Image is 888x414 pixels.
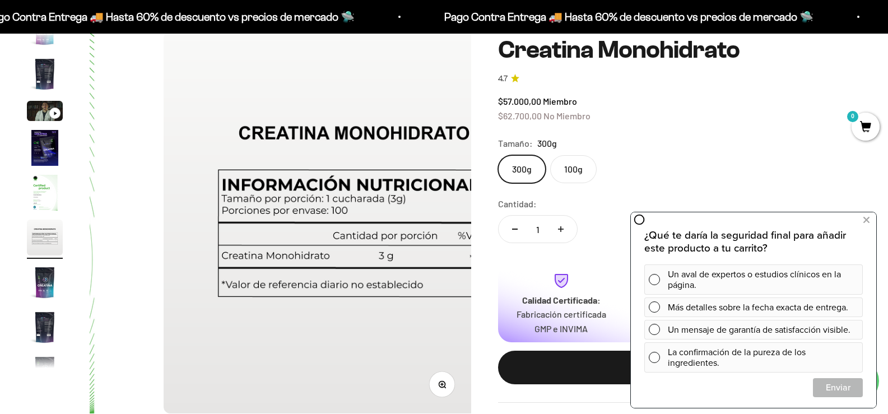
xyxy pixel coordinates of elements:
[27,130,63,169] button: Ir al artículo 4
[27,56,63,92] img: Creatina Monohidrato
[631,211,876,408] iframe: zigpoll-iframe
[27,264,63,300] img: Creatina Monohidrato
[522,294,601,305] strong: Calidad Certificada:
[543,96,577,106] span: Miembro
[27,175,63,211] img: Creatina Monohidrato
[27,354,63,390] img: Creatina Monohidrato
[27,101,63,124] button: Ir al artículo 3
[852,122,880,134] a: 0
[164,32,545,413] img: Creatina Monohidrato
[498,96,541,106] span: $57.000,00
[499,216,531,243] button: Reducir cantidad
[498,197,537,211] label: Cantidad:
[27,130,63,166] img: Creatina Monohidrato
[27,354,63,393] button: Ir al artículo 9
[629,307,729,336] p: Dosis clínicas para resultados máximos
[27,220,63,259] button: Ir al artículo 6
[498,136,533,151] legend: Tamaño:
[27,264,63,304] button: Ir al artículo 7
[543,110,591,120] span: No Miembro
[27,175,63,214] button: Ir al artículo 5
[846,110,859,123] mark: 0
[27,309,63,348] button: Ir al artículo 8
[498,72,508,85] span: 4.7
[498,351,861,384] button: Añadir al carrito
[498,36,861,63] h1: Creatina Monohidrato
[498,72,861,85] a: 4.74.7 de 5.0 estrellas
[520,360,839,375] div: Añadir al carrito
[545,216,577,243] button: Aumentar cantidad
[537,136,557,151] span: 300g
[27,309,63,345] img: Creatina Monohidrato
[443,8,812,26] p: Pago Contra Entrega 🚚 Hasta 60% de descuento vs precios de mercado 🛸
[512,307,612,336] p: Fabricación certificada GMP e INVIMA
[498,110,542,120] span: $62.700,00
[27,56,63,95] button: Ir al artículo 2
[27,220,63,255] img: Creatina Monohidrato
